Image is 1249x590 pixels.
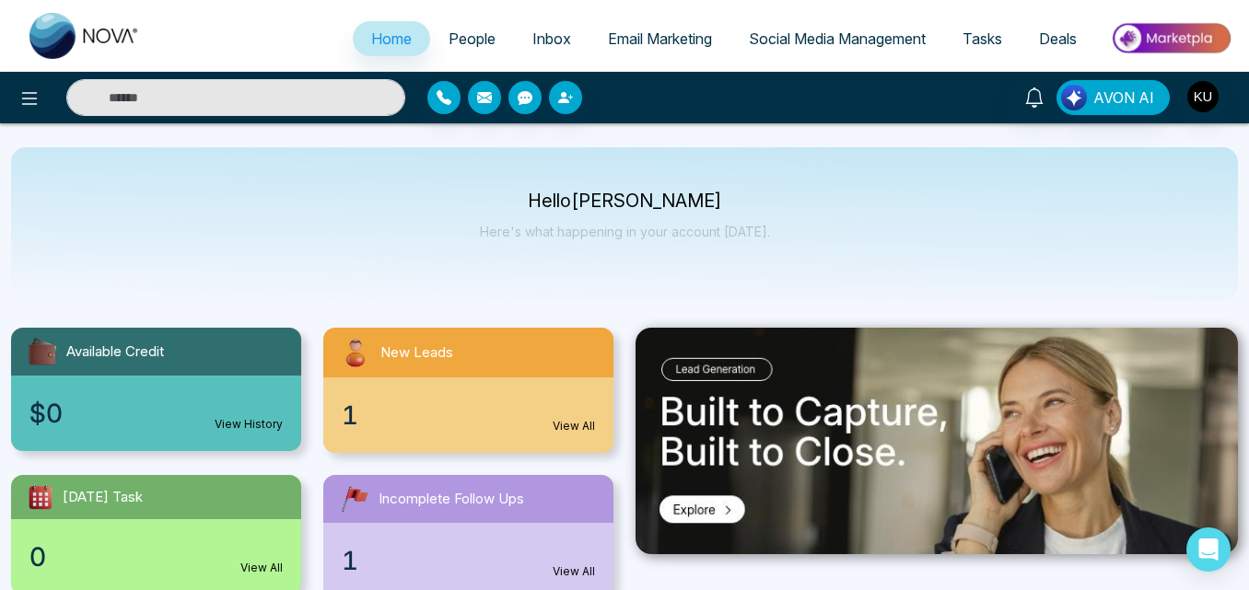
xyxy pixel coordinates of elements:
[338,335,373,370] img: newLeads.svg
[514,21,589,56] a: Inbox
[380,342,453,364] span: New Leads
[29,538,46,576] span: 0
[29,13,140,59] img: Nova CRM Logo
[1039,29,1077,48] span: Deals
[480,193,770,209] p: Hello [PERSON_NAME]
[1056,80,1170,115] button: AVON AI
[1093,87,1154,109] span: AVON AI
[342,541,358,580] span: 1
[342,396,358,434] span: 1
[636,328,1238,554] img: .
[353,21,430,56] a: Home
[480,224,770,239] p: Here's what happening in your account [DATE].
[338,482,371,515] img: followUps.svg
[1104,17,1238,59] img: Market-place.gif
[430,21,514,56] a: People
[589,21,730,56] a: Email Marketing
[553,418,595,434] a: View All
[749,29,926,48] span: Social Media Management
[532,29,571,48] span: Inbox
[240,560,283,576] a: View All
[215,416,283,433] a: View History
[1187,81,1219,112] img: User Avatar
[1061,85,1087,110] img: Lead Flow
[963,29,1002,48] span: Tasks
[29,394,63,433] span: $0
[66,341,164,363] span: Available Credit
[944,21,1021,56] a: Tasks
[730,21,944,56] a: Social Media Management
[312,328,624,453] a: New Leads1View All
[371,29,412,48] span: Home
[63,487,143,508] span: [DATE] Task
[449,29,496,48] span: People
[608,29,712,48] span: Email Marketing
[379,489,524,510] span: Incomplete Follow Ups
[1021,21,1095,56] a: Deals
[1186,527,1231,572] div: Open Intercom Messenger
[26,482,55,512] img: todayTask.svg
[553,563,595,580] a: View All
[26,335,59,368] img: availableCredit.svg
